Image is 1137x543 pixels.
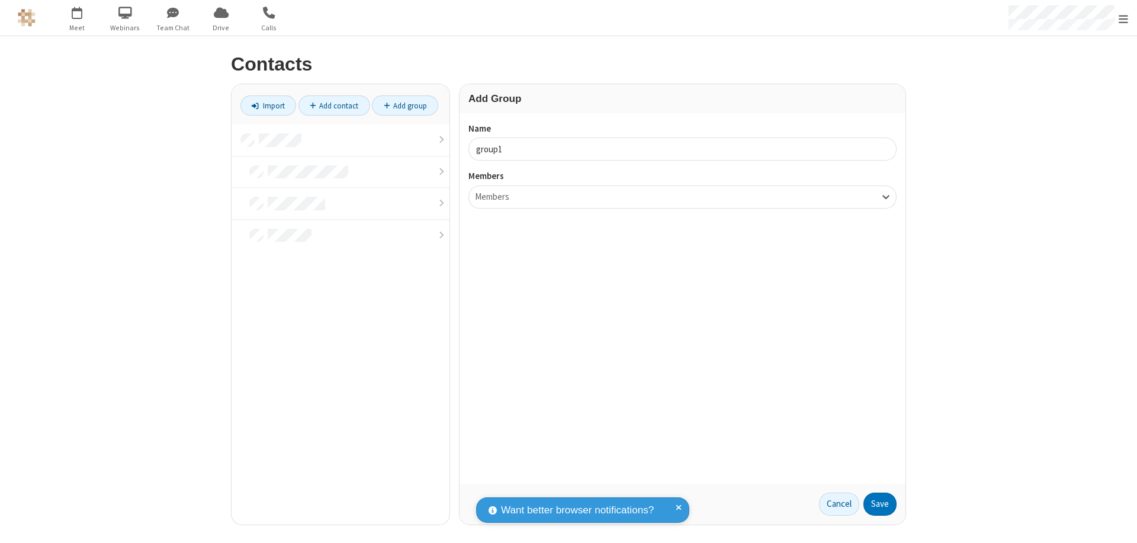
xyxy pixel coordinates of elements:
[18,9,36,27] img: QA Selenium DO NOT DELETE OR CHANGE
[468,170,897,183] label: Members
[468,93,897,104] h3: Add Group
[55,23,99,33] span: Meet
[501,503,654,518] span: Want better browser notifications?
[151,23,195,33] span: Team Chat
[819,493,859,516] a: Cancel
[863,493,897,516] button: Save
[468,138,897,161] input: Name
[199,23,243,33] span: Drive
[372,95,438,116] a: Add group
[240,95,296,116] a: Import
[247,23,291,33] span: Calls
[298,95,370,116] a: Add contact
[468,122,897,136] label: Name
[231,54,906,75] h2: Contacts
[103,23,147,33] span: Webinars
